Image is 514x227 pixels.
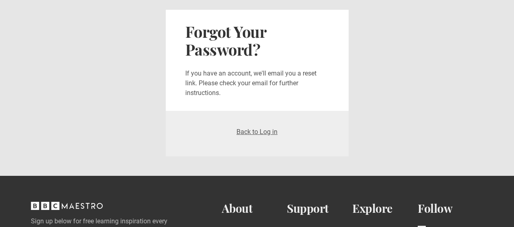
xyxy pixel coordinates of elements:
[185,23,329,59] h2: Forgot Your Password?
[352,202,418,215] h2: Explore
[185,69,329,98] p: If you have an account, we'll email you a reset link. Please check your email for further instruc...
[31,205,103,212] a: BBC Maestro, back to top
[287,202,352,215] h2: Support
[418,202,483,215] h2: Follow
[31,202,103,210] svg: BBC Maestro, back to top
[236,128,278,136] a: Back to Log in
[222,202,287,215] h2: About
